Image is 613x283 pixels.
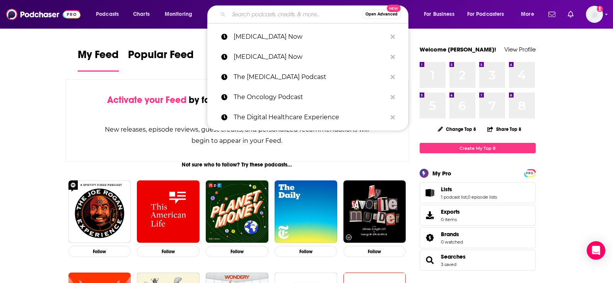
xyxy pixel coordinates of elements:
[545,8,558,21] a: Show notifications dropdown
[525,170,534,176] a: PRO
[468,194,497,200] a: 0 episode lists
[133,9,150,20] span: Charts
[420,46,496,53] a: Welcome [PERSON_NAME]!
[387,5,401,12] span: New
[433,124,481,134] button: Change Top 8
[441,239,463,245] a: 0 watched
[420,205,536,226] a: Exports
[229,8,362,21] input: Search podcasts, credits, & more...
[441,208,460,215] span: Exports
[96,9,119,20] span: Podcasts
[362,10,401,19] button: Open AdvancedNew
[128,8,154,21] a: Charts
[234,67,387,87] p: The Breast Cancer Podcast
[215,5,416,23] div: Search podcasts, credits, & more...
[420,182,536,203] span: Lists
[206,180,268,243] img: Planet Money
[234,27,387,47] p: Breast Cancer Now
[441,262,456,267] a: 3 saved
[137,246,200,257] button: Follow
[207,87,408,107] a: The Oncology Podcast
[441,186,452,193] span: Lists
[343,180,406,243] img: My Favorite Murder with Karen Kilgariff and Georgia Hardstark
[441,231,463,238] a: Brands
[441,186,497,193] a: Lists
[6,7,80,22] img: Podchaser - Follow, Share and Rate Podcasts
[68,246,131,257] button: Follow
[234,107,387,127] p: The Digital Healthcare Experience
[207,47,408,67] a: [MEDICAL_DATA] Now
[206,246,268,257] button: Follow
[441,253,466,260] a: Searches
[234,87,387,107] p: The Oncology Podcast
[521,9,534,20] span: More
[275,246,337,257] button: Follow
[441,231,459,238] span: Brands
[78,48,119,66] span: My Feed
[422,255,438,266] a: Searches
[586,6,603,23] button: Show profile menu
[128,48,194,72] a: Popular Feed
[234,47,387,67] p: Breast Cancer Now
[420,250,536,271] span: Searches
[90,8,129,21] button: open menu
[420,143,536,153] a: Create My Top 8
[467,194,468,200] span: ,
[418,8,464,21] button: open menu
[104,124,370,146] div: New releases, episode reviews, guest credits, and personalized recommendations will begin to appe...
[78,48,119,72] a: My Feed
[441,194,467,200] a: 1 podcast list
[441,217,460,222] span: 0 items
[128,48,194,66] span: Popular Feed
[207,27,408,47] a: [MEDICAL_DATA] Now
[516,8,544,21] button: open menu
[137,180,200,243] img: This American Life
[275,180,337,243] img: The Daily
[207,67,408,87] a: The [MEDICAL_DATA] Podcast
[159,8,202,21] button: open menu
[65,161,409,168] div: Not sure who to follow? Try these podcasts...
[420,227,536,248] span: Brands
[504,46,536,53] a: View Profile
[207,107,408,127] a: The Digital Healthcare Experience
[422,187,438,198] a: Lists
[107,94,186,106] span: Activate your Feed
[487,122,522,137] button: Share Top 8
[104,94,370,117] div: by following Podcasts, Creators, Lists, and other Users!
[462,8,516,21] button: open menu
[165,9,192,20] span: Monitoring
[587,241,605,260] div: Open Intercom Messenger
[422,232,438,243] a: Brands
[586,6,603,23] img: User Profile
[424,9,454,20] span: For Business
[597,6,603,12] svg: Add a profile image
[586,6,603,23] span: Logged in as Tessarossi87
[467,9,504,20] span: For Podcasters
[365,12,398,16] span: Open Advanced
[343,246,406,257] button: Follow
[422,210,438,221] span: Exports
[432,170,451,177] div: My Pro
[68,180,131,243] img: The Joe Rogan Experience
[565,8,577,21] a: Show notifications dropdown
